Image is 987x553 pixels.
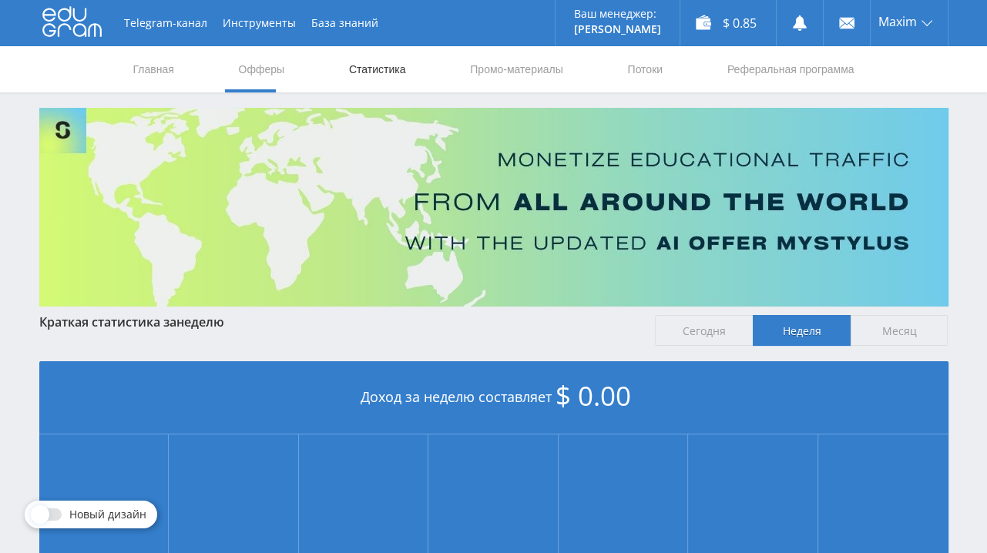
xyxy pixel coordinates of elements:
span: неделю [176,313,224,330]
span: Месяц [851,315,948,346]
a: Реферальная программа [726,46,856,92]
span: Сегодня [655,315,753,346]
a: Главная [132,46,176,92]
span: Maxim [878,15,917,28]
p: Ваш менеджер: [574,8,661,20]
a: Офферы [237,46,287,92]
div: Краткая статистика за [39,315,640,329]
div: Доход за неделю составляет [39,361,948,434]
span: Неделя [753,315,851,346]
a: Промо-материалы [468,46,564,92]
span: $ 0.00 [556,377,631,414]
p: [PERSON_NAME] [574,23,661,35]
a: Потоки [626,46,664,92]
a: Статистика [347,46,408,92]
span: Новый дизайн [69,508,146,521]
img: Banner [39,108,948,307]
